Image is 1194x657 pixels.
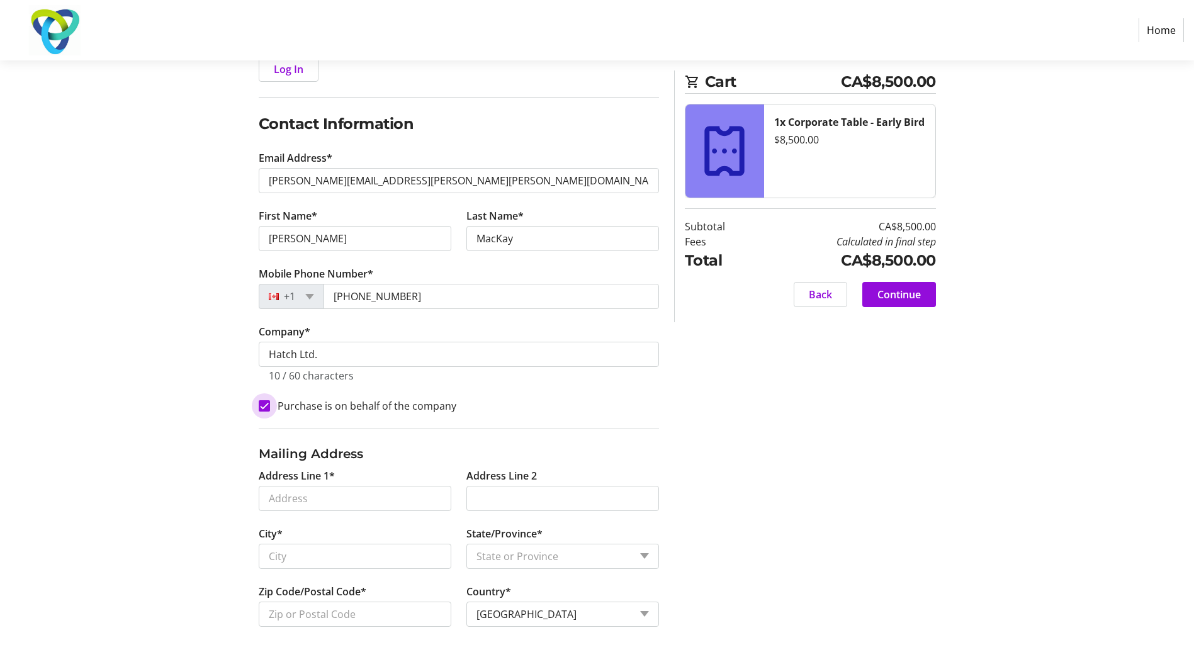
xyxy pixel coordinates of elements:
[841,70,936,93] span: CA$8,500.00
[774,132,925,147] div: $8,500.00
[809,287,832,302] span: Back
[877,287,921,302] span: Continue
[259,266,373,281] label: Mobile Phone Number*
[259,208,317,223] label: First Name*
[685,249,757,272] td: Total
[324,284,659,309] input: (506) 234-5678
[757,249,936,272] td: CA$8,500.00
[1139,18,1184,42] a: Home
[685,219,757,234] td: Subtotal
[259,57,318,82] button: Log In
[270,398,456,413] label: Purchase is on behalf of the company
[774,115,925,129] strong: 1x Corporate Table - Early Bird
[794,282,847,307] button: Back
[466,208,524,223] label: Last Name*
[705,70,842,93] span: Cart
[757,219,936,234] td: CA$8,500.00
[259,602,451,627] input: Zip or Postal Code
[259,544,451,569] input: City
[862,282,936,307] button: Continue
[685,234,757,249] td: Fees
[274,62,303,77] span: Log In
[259,113,659,135] h2: Contact Information
[259,486,451,511] input: Address
[466,468,537,483] label: Address Line 2
[259,526,283,541] label: City*
[10,5,99,55] img: Trillium Health Partners Foundation's Logo
[259,444,659,463] h3: Mailing Address
[269,369,354,383] tr-character-limit: 10 / 60 characters
[259,150,332,166] label: Email Address*
[757,234,936,249] td: Calculated in final step
[466,526,543,541] label: State/Province*
[259,468,335,483] label: Address Line 1*
[466,584,511,599] label: Country*
[259,324,310,339] label: Company *
[259,584,366,599] label: Zip Code/Postal Code*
